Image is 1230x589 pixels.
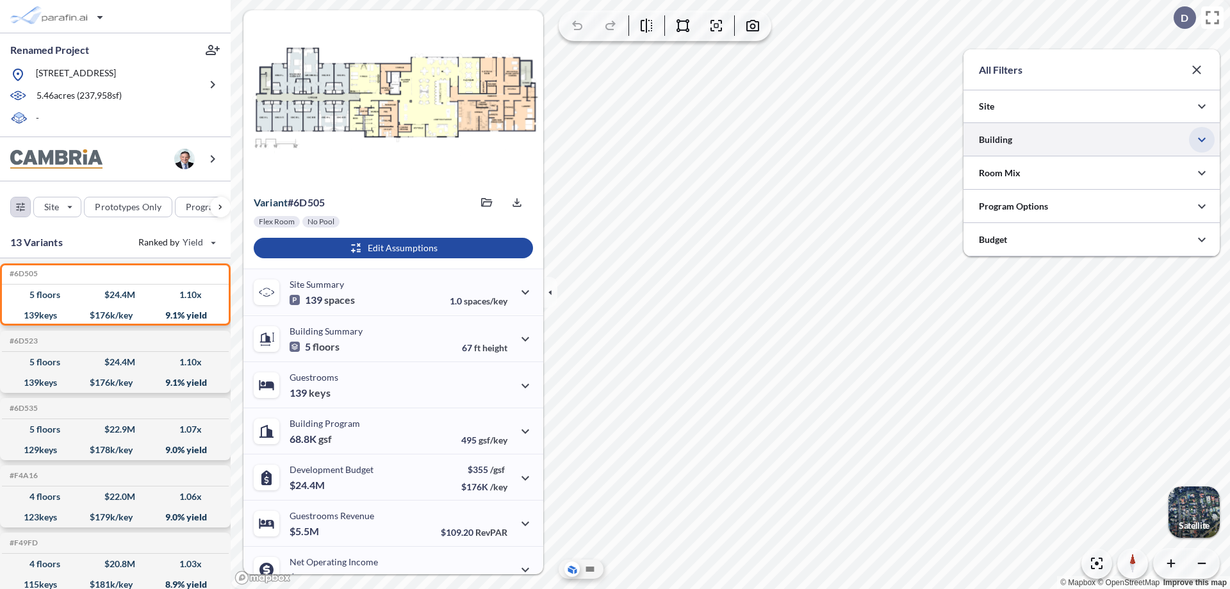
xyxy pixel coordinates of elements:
button: Edit Assumptions [254,238,533,258]
p: All Filters [979,62,1022,78]
p: $5.5M [290,525,321,538]
p: $24.4M [290,479,327,492]
p: Prototypes Only [95,201,161,213]
h5: Click to copy the code [7,404,38,413]
h5: Click to copy the code [7,269,38,278]
p: $2.2M [290,571,321,584]
img: user logo [174,149,195,169]
p: 67 [462,342,507,353]
span: keys [309,386,331,399]
a: Mapbox homepage [234,570,291,585]
button: Ranked by Yield [128,232,224,253]
span: gsf [318,433,332,445]
img: Switcher Image [1168,486,1220,538]
p: Program [186,201,222,213]
span: spaces/key [464,295,507,306]
a: OpenStreetMap [1097,578,1160,587]
p: $176K [461,481,507,492]
span: /key [490,481,507,492]
button: Aerial View [564,561,580,577]
p: Room Mix [979,167,1021,179]
span: Yield [183,236,204,249]
p: 68.8K [290,433,332,445]
p: Satellite [1179,520,1209,531]
p: 40.0% [453,573,507,584]
button: Site [33,197,81,217]
span: Variant [254,196,288,208]
p: $109.20 [441,527,507,538]
span: gsf/key [479,435,507,445]
p: # 6d505 [254,196,325,209]
p: 5 [290,340,340,353]
p: Edit Assumptions [368,242,438,254]
span: ft [474,342,480,353]
p: Building Summary [290,326,363,336]
button: Site Plan [582,561,598,577]
span: spaces [324,294,355,306]
p: - [36,112,39,126]
a: Mapbox [1060,578,1095,587]
button: Switcher ImageSatellite [1168,486,1220,538]
p: 495 [461,435,507,445]
h5: Click to copy the code [7,336,38,345]
p: Guestrooms [290,372,338,383]
span: RevPAR [475,527,507,538]
p: Flex Room [259,217,295,227]
h5: Click to copy the code [7,471,38,480]
h5: Click to copy the code [7,538,38,547]
img: BrandImage [10,149,102,169]
p: 5.46 acres ( 237,958 sf) [37,89,122,103]
button: Prototypes Only [84,197,172,217]
p: No Pool [307,217,334,227]
span: height [482,342,507,353]
p: $355 [461,464,507,475]
p: Building Program [290,418,360,429]
p: Budget [979,233,1007,246]
p: Site [979,100,994,113]
span: /gsf [490,464,505,475]
a: Improve this map [1163,578,1227,587]
p: Site [44,201,59,213]
p: Renamed Project [10,43,89,57]
p: 13 Variants [10,235,63,250]
p: [STREET_ADDRESS] [36,67,116,83]
p: 139 [290,294,355,306]
p: D [1181,12,1188,24]
p: Guestrooms Revenue [290,510,374,521]
p: Net Operating Income [290,556,378,567]
span: floors [313,340,340,353]
p: Development Budget [290,464,373,475]
button: Program [175,197,244,217]
span: margin [479,573,507,584]
p: 139 [290,386,331,399]
p: 1.0 [450,295,507,306]
p: Program Options [979,200,1048,213]
p: Site Summary [290,279,344,290]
